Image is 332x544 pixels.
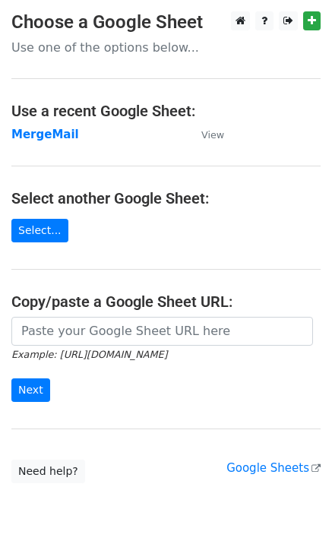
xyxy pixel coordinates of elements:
iframe: Chat Widget [256,471,332,544]
input: Next [11,378,50,402]
a: Select... [11,219,68,242]
h4: Copy/paste a Google Sheet URL: [11,293,321,311]
a: View [186,128,224,141]
h4: Select another Google Sheet: [11,189,321,207]
p: Use one of the options below... [11,40,321,55]
a: Need help? [11,460,85,483]
input: Paste your Google Sheet URL here [11,317,313,346]
small: Example: [URL][DOMAIN_NAME] [11,349,167,360]
a: MergeMail [11,128,79,141]
a: Google Sheets [226,461,321,475]
small: View [201,129,224,141]
h3: Choose a Google Sheet [11,11,321,33]
h4: Use a recent Google Sheet: [11,102,321,120]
